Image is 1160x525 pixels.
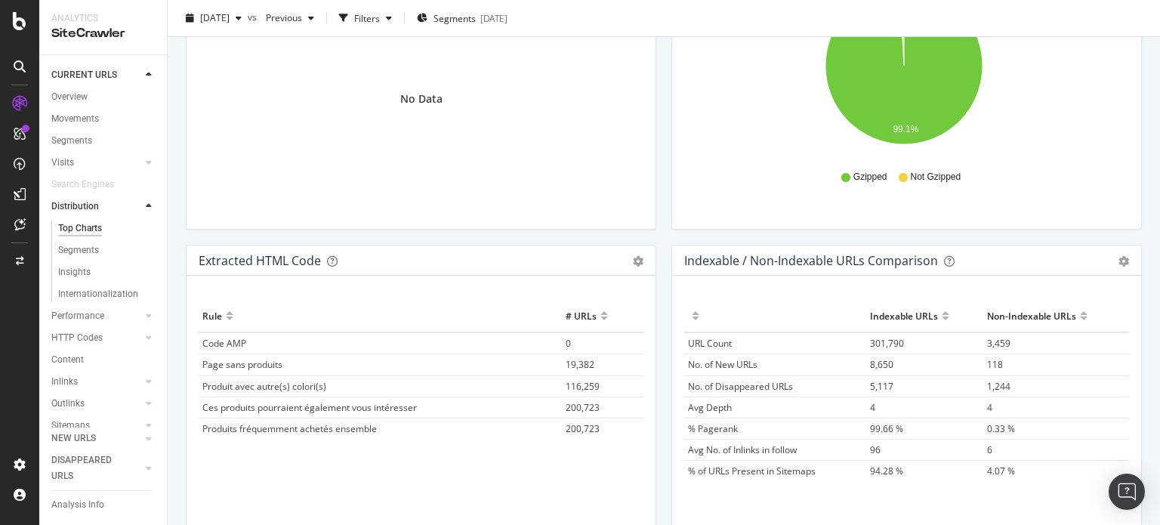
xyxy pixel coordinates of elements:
span: Avg Depth [688,401,732,414]
span: URL Count [688,337,732,350]
div: Indexable / Non-Indexable URLs Comparison [684,253,938,268]
div: Internationalization [58,286,138,302]
div: Distribution [51,199,99,215]
div: Non-Indexable URLs [987,304,1076,328]
a: NEW URLS [51,431,141,446]
a: Visits [51,155,141,171]
div: Analysis Info [51,497,104,513]
span: 0 [566,337,571,350]
div: Movements [51,111,99,127]
div: Search Engines [51,177,114,193]
span: 116,259 [566,380,600,393]
div: SiteCrawler [51,25,155,42]
span: Avg No. of Inlinks in follow [688,443,797,456]
a: Movements [51,111,156,127]
a: Analysis Info [51,497,156,513]
div: Top Charts [58,221,102,236]
span: Not Gzipped [911,171,961,184]
span: 6 [987,443,992,456]
div: gear [633,256,643,267]
a: Search Engines [51,177,129,193]
button: [DATE] [180,6,248,30]
span: 19,382 [566,358,594,371]
span: 4.07 % [987,465,1015,477]
div: Performance [51,308,104,324]
div: gear [1118,256,1129,267]
span: 5,117 [870,380,893,393]
a: Overview [51,89,156,105]
span: 99.66 % [870,422,903,435]
div: NEW URLS [51,431,96,446]
span: 200,723 [566,422,600,435]
span: No. of Disappeared URLs [688,380,793,393]
a: Internationalization [58,286,156,302]
span: Produit avec autre(s) colori(s) [202,380,326,393]
div: Indexable URLs [870,304,938,328]
span: 0.33 % [987,422,1015,435]
div: Inlinks [51,374,78,390]
span: % Pagerank [688,422,738,435]
span: No. of New URLs [688,358,757,371]
a: Inlinks [51,374,141,390]
span: Produits fréquemment achetés ensemble [202,422,377,435]
button: Previous [260,6,320,30]
span: 4 [987,401,992,414]
div: Insights [58,264,91,280]
span: Code AMP [202,337,246,350]
span: % of URLs Present in Sitemaps [688,465,816,477]
a: HTTP Codes [51,330,141,346]
span: 118 [987,358,1003,371]
a: Distribution [51,199,141,215]
div: Extracted HTML Code [199,253,321,268]
span: 8,650 [870,358,893,371]
span: 3,459 [987,337,1010,350]
a: CURRENT URLS [51,67,141,83]
span: vs [248,10,260,23]
div: Visits [51,155,74,171]
div: [DATE] [480,11,507,24]
a: Segments [51,133,156,149]
a: Top Charts [58,221,156,236]
span: Ces produits pourraient également vous intéresser [202,401,417,414]
a: Performance [51,308,141,324]
div: Sitemaps [51,418,90,434]
div: CURRENT URLS [51,67,117,83]
div: HTTP Codes [51,330,103,346]
span: 94.28 % [870,465,903,477]
a: Content [51,352,156,368]
div: Overview [51,89,88,105]
div: Content [51,352,84,368]
text: 99.1% [893,124,918,134]
span: 301,790 [870,337,904,350]
a: Outlinks [51,396,141,412]
div: Rule [202,304,222,328]
span: 200,723 [566,401,600,414]
div: Outlinks [51,396,85,412]
span: Page sans produits [202,358,282,371]
a: Insights [58,264,156,280]
span: Segments [433,11,476,24]
a: Sitemaps [51,418,141,434]
span: Previous [260,11,302,24]
button: Filters [333,6,398,30]
span: No Data [400,91,443,107]
a: DISAPPEARED URLS [51,452,141,484]
span: 4 [870,401,875,414]
span: 2025 Oct. 7th [200,11,230,24]
div: Open Intercom Messenger [1109,474,1145,510]
a: Segments [58,242,156,258]
div: Segments [51,133,92,149]
span: 96 [870,443,881,456]
div: # URLs [566,304,597,328]
div: Filters [354,11,380,24]
div: DISAPPEARED URLS [51,452,128,484]
span: 1,244 [987,380,1010,393]
div: Segments [58,242,99,258]
button: Segments[DATE] [411,6,514,30]
span: Gzipped [853,171,887,184]
div: Analytics [51,12,155,25]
